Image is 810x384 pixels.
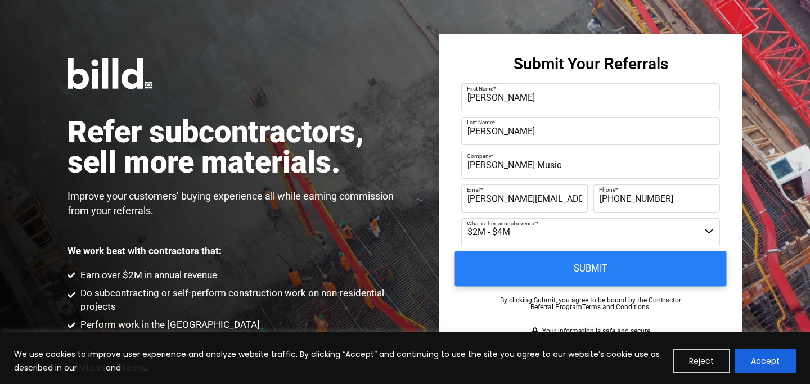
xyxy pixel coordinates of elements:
[467,119,493,125] span: Last Name
[673,349,730,373] button: Reject
[78,318,260,332] span: Perform work in the [GEOGRAPHIC_DATA]
[500,297,681,310] p: By clicking Submit, you agree to be bound by the Contractor Referral Program .
[599,187,615,193] span: Phone
[121,362,146,373] a: Terms
[582,303,649,311] a: Terms and Conditions
[467,187,480,193] span: Email
[67,189,405,218] p: Improve your customers’ buying experience all while earning commission from your referrals.
[67,246,222,256] p: We work best with contractors that:
[539,327,650,335] span: Your information is safe and secure
[14,347,664,374] p: We use cookies to improve user experience and analyze website traffic. By clicking “Accept” and c...
[67,117,405,178] h1: Refer subcontractors, sell more materials.
[467,85,493,92] span: First Name
[735,349,796,373] button: Accept
[77,362,106,373] a: Policies
[467,153,492,159] span: Company
[78,287,406,314] span: Do subcontracting or self-perform construction work on non-residential projects
[514,56,668,72] h3: Submit Your Referrals
[78,269,217,282] span: Earn over $2M in annual revenue
[455,251,727,287] input: Submit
